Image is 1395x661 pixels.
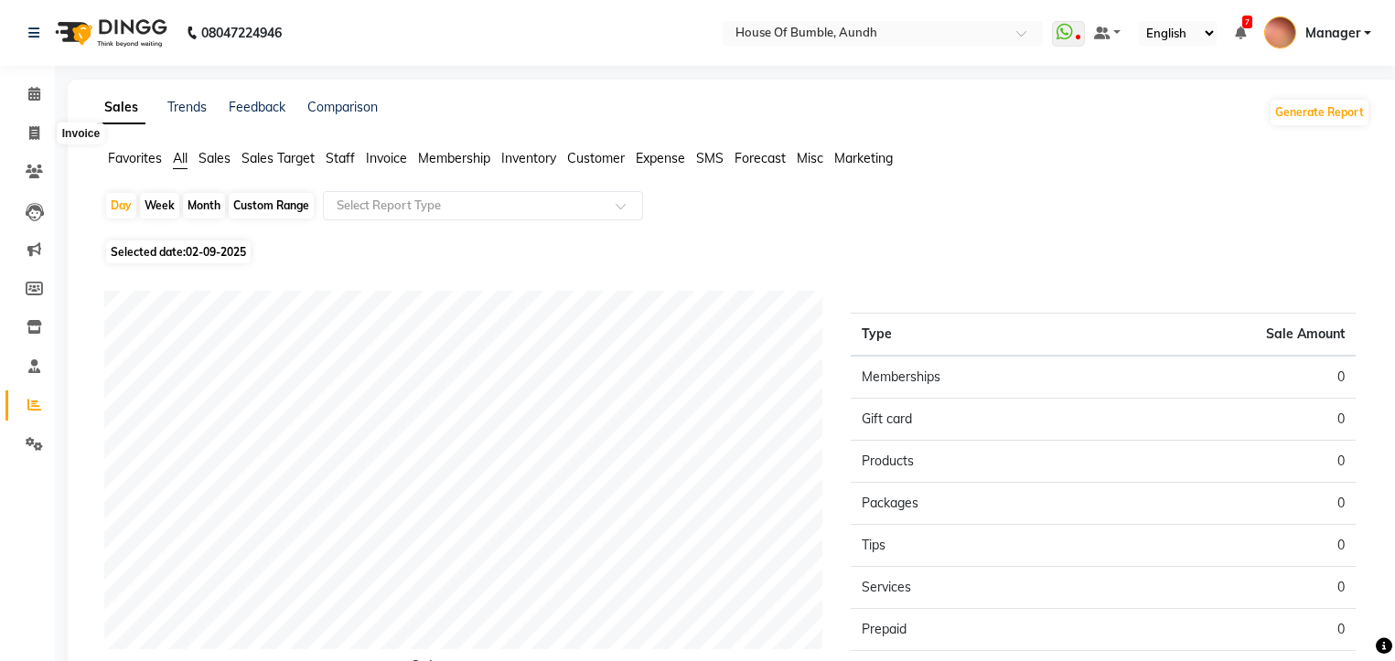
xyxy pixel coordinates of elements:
span: Staff [326,150,355,166]
td: 0 [1103,399,1356,441]
span: Misc [797,150,823,166]
span: Forecast [735,150,786,166]
span: Manager [1305,24,1360,43]
td: Memberships [851,356,1103,399]
span: 02-09-2025 [186,245,246,259]
div: Invoice [58,123,104,144]
span: SMS [696,150,724,166]
button: Generate Report [1271,100,1368,125]
span: Membership [418,150,490,166]
span: All [173,150,188,166]
td: 0 [1103,441,1356,483]
span: Favorites [108,150,162,166]
td: 0 [1103,483,1356,525]
div: Day [106,193,136,219]
span: Selected date: [106,240,251,263]
td: 0 [1103,356,1356,399]
td: Packages [851,483,1103,525]
img: Manager [1264,16,1296,48]
td: Services [851,567,1103,609]
th: Type [851,314,1103,357]
div: Month [183,193,225,219]
span: Sales Target [241,150,315,166]
a: Trends [167,99,207,115]
a: Sales [97,91,145,124]
img: logo [47,7,172,59]
a: Feedback [229,99,285,115]
td: Products [851,441,1103,483]
b: 08047224946 [201,7,282,59]
a: 7 [1235,25,1246,41]
td: 0 [1103,609,1356,651]
th: Sale Amount [1103,314,1356,357]
td: 0 [1103,525,1356,567]
span: Inventory [501,150,556,166]
span: Sales [199,150,231,166]
span: Expense [636,150,685,166]
td: Prepaid [851,609,1103,651]
div: Custom Range [229,193,314,219]
span: Customer [567,150,625,166]
div: Week [140,193,179,219]
span: Marketing [834,150,893,166]
td: Gift card [851,399,1103,441]
a: Comparison [307,99,378,115]
td: Tips [851,525,1103,567]
span: Invoice [366,150,407,166]
td: 0 [1103,567,1356,609]
span: 7 [1242,16,1252,28]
